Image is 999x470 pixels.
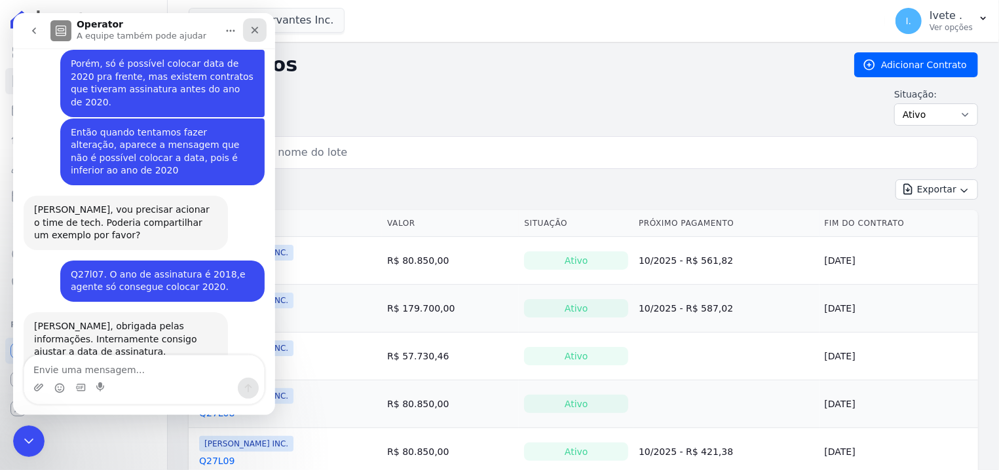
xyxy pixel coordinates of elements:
[5,212,162,238] a: Transferências
[13,425,45,457] iframe: Intercom live chat
[199,436,293,452] span: [PERSON_NAME] INC.
[62,369,73,380] button: Selecionador de GIF
[21,307,204,346] div: [PERSON_NAME], obrigada pelas informações. Internamente consigo ajustar a data de assinatura.
[930,22,973,33] p: Ver opções
[21,190,204,229] div: [PERSON_NAME], vou precisar acionar o time de tech. Poderia compartilhar um exemplo por favor?
[524,395,628,413] div: Ativo
[10,37,252,105] div: Ivete diz…
[11,342,251,365] textarea: Envie uma mensagem...
[820,333,978,380] td: [DATE]
[639,255,733,266] a: 10/2025 - R$ 561,82
[10,299,215,392] div: [PERSON_NAME], obrigada pelas informações. Internamente consigo ajustar a data de assinatura.Se q...
[5,241,162,267] a: Crédito
[854,52,978,77] a: Adicionar Contrato
[210,139,972,166] input: Buscar por nome do lote
[47,37,252,103] div: Porém, só é possível colocar data de 2020 pra frente, mas existem contratos que tiveram assinatur...
[382,237,519,285] td: R$ 80.850,00
[10,299,252,421] div: Adriane diz…
[382,380,519,428] td: R$ 80.850,00
[5,97,162,123] a: Parcelas
[189,53,833,77] h2: Contratos
[382,210,519,237] th: Valor
[906,16,912,26] span: I.
[189,8,345,33] button: Ribeiro Cervantes Inc.
[633,210,819,237] th: Próximo Pagamento
[382,333,519,380] td: R$ 57.730,46
[10,183,215,237] div: [PERSON_NAME], vou precisar acionar o time de tech. Poderia compartilhar um exemplo por favor?
[524,251,628,270] div: Ativo
[5,154,162,181] a: Clientes
[519,210,633,237] th: Situação
[5,39,162,65] a: Visão Geral
[10,105,252,183] div: Ivete diz…
[58,255,241,281] div: Q27l07. O ano de assinatura é 2018,e agente só consegue colocar 2020.
[47,105,252,172] div: Então quando tentamos fazer alteração, aparece a mensagem que não é possível colocar a data, pois...
[524,299,628,317] div: Ativo
[230,5,254,29] div: Fechar
[58,45,241,96] div: Porém, só é possível colocar data de 2020 pra frente, mas existem contratos que tiveram assinatur...
[205,5,230,30] button: Início
[894,88,978,101] label: Situação:
[639,446,733,457] a: 10/2025 - R$ 421,38
[930,9,973,22] p: Ivete .
[83,369,94,380] button: Start recording
[639,303,733,314] a: 10/2025 - R$ 587,02
[382,285,519,333] td: R$ 179.700,00
[5,367,162,393] a: Conta Hent
[5,126,162,152] a: Lotes
[5,183,162,209] a: Minha Carteira
[64,16,193,29] p: A equipe também pode ajudar
[20,369,31,380] button: Upload do anexo
[47,247,252,289] div: Q27l07. O ano de assinatura é 2018,e agente só consegue colocar 2020.
[189,210,382,237] th: Lote
[41,370,52,380] button: Selecionador de Emoji
[58,113,241,164] div: Então quando tentamos fazer alteração, aparece a mensagem que não é possível colocar a data, pois...
[5,270,162,296] a: Negativação
[5,68,162,94] a: Contratos
[225,365,246,386] button: Enviar uma mensagem
[820,285,978,333] td: [DATE]
[10,183,252,247] div: Adriane diz…
[524,443,628,461] div: Ativo
[524,347,628,365] div: Ativo
[820,380,978,428] td: [DATE]
[820,237,978,285] td: [DATE]
[199,454,235,467] a: Q27L09
[10,247,252,299] div: Ivete diz…
[820,210,978,237] th: Fim do Contrato
[895,179,978,200] button: Exportar
[13,13,275,415] iframe: Intercom live chat
[5,338,162,364] a: Recebíveis
[885,3,999,39] button: I. Ivete . Ver opções
[10,317,157,333] div: Plataformas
